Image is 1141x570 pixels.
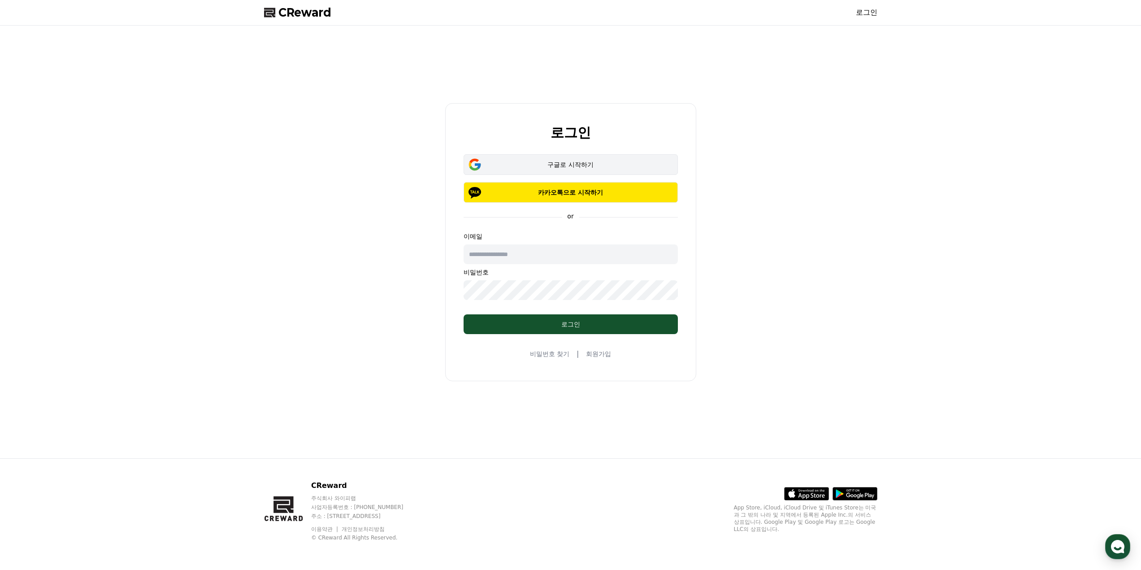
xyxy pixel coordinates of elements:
span: | [577,348,579,359]
p: or [562,212,579,221]
span: 대화 [82,298,93,305]
h2: 로그인 [551,125,591,140]
a: 로그인 [856,7,877,18]
button: 로그인 [464,314,678,334]
a: CReward [264,5,331,20]
div: 구글로 시작하기 [477,160,665,169]
span: 홈 [28,298,34,305]
p: 주소 : [STREET_ADDRESS] [311,513,421,520]
a: 홈 [3,284,59,307]
a: 설정 [116,284,172,307]
span: CReward [278,5,331,20]
a: 대화 [59,284,116,307]
p: © CReward All Rights Reserved. [311,534,421,541]
p: 주식회사 와이피랩 [311,495,421,502]
a: 이용약관 [311,526,339,532]
div: 로그인 [482,320,660,329]
a: 회원가입 [586,349,611,358]
p: 이메일 [464,232,678,241]
a: 비밀번호 찾기 [530,349,569,358]
button: 구글로 시작하기 [464,154,678,175]
p: CReward [311,480,421,491]
p: 사업자등록번호 : [PHONE_NUMBER] [311,504,421,511]
a: 개인정보처리방침 [342,526,385,532]
p: App Store, iCloud, iCloud Drive 및 iTunes Store는 미국과 그 밖의 나라 및 지역에서 등록된 Apple Inc.의 서비스 상표입니다. Goo... [734,504,877,533]
p: 카카오톡으로 시작하기 [477,188,665,197]
span: 설정 [139,298,149,305]
button: 카카오톡으로 시작하기 [464,182,678,203]
p: 비밀번호 [464,268,678,277]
